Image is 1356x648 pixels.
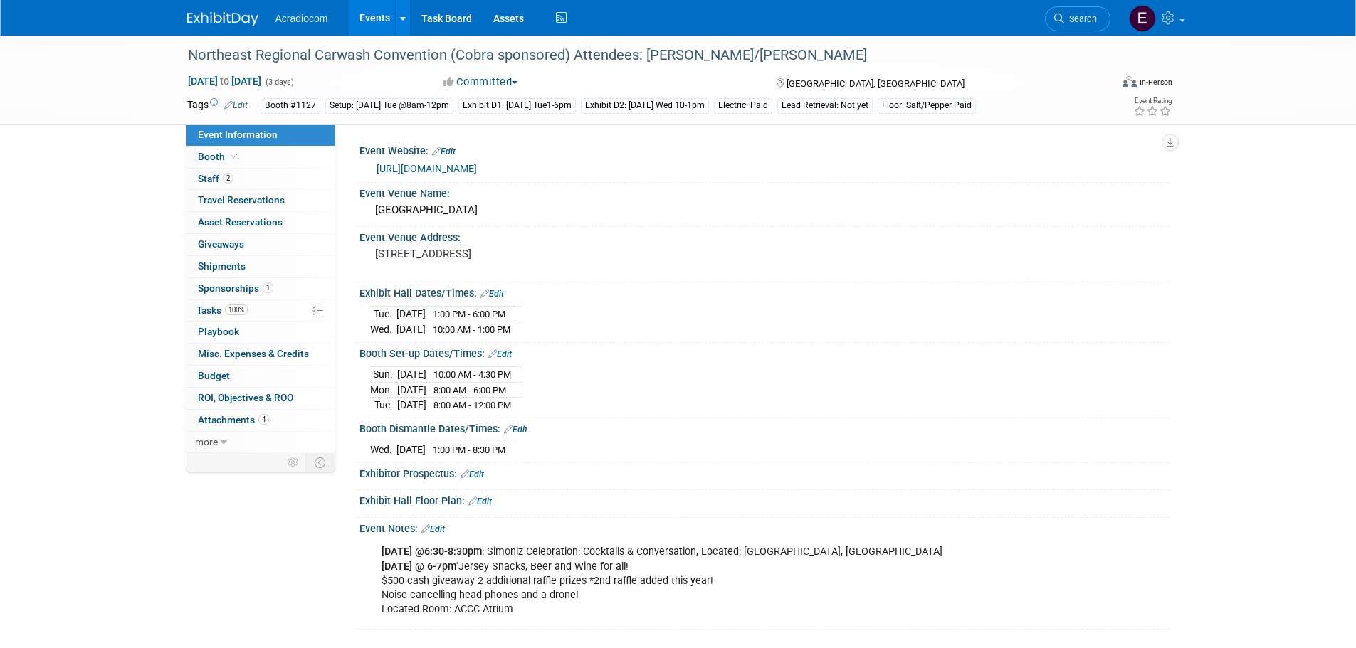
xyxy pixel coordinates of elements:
[421,524,445,534] a: Edit
[261,98,320,113] div: Booth #1127
[438,75,523,90] button: Committed
[777,98,873,113] div: Lead Retrieval: Not yet
[359,463,1170,482] div: Exhibitor Prospectus:
[1139,77,1172,87] div: In-Person
[264,78,294,87] span: (3 days)
[186,344,335,365] a: Misc. Expenses & Credits
[370,442,396,457] td: Wed.
[461,469,484,479] a: Edit
[305,453,335,472] td: Toggle Event Tabs
[186,322,335,343] a: Playbook
[359,282,1170,301] div: Exhibit Hall Dates/Times:
[186,190,335,211] a: Travel Reservations
[433,309,505,319] span: 1:00 PM - 6:00 PM
[480,289,504,299] a: Edit
[198,414,269,425] span: Attachments
[370,367,397,383] td: Sun.
[186,432,335,453] a: more
[433,445,505,455] span: 1:00 PM - 8:30 PM
[359,183,1170,201] div: Event Venue Name:
[186,234,335,255] a: Giveaways
[186,366,335,387] a: Budget
[372,538,1013,623] div: : Simoniz Celebration: Cocktails & Conversation, Located: [GEOGRAPHIC_DATA], [GEOGRAPHIC_DATA] 'J...
[186,124,335,146] a: Event Information
[433,369,511,380] span: 10:00 AM - 4:30 PM
[231,152,238,160] i: Booth reservation complete
[370,398,397,413] td: Tue.
[198,348,309,359] span: Misc. Expenses & Credits
[225,304,248,315] span: 100%
[377,163,477,174] a: [URL][DOMAIN_NAME]
[223,173,233,184] span: 2
[397,367,426,383] td: [DATE]
[196,304,248,316] span: Tasks
[218,75,231,87] span: to
[198,129,278,140] span: Event Information
[375,248,681,260] pre: [STREET_ADDRESS]
[186,212,335,233] a: Asset Reservations
[1064,14,1097,24] span: Search
[1129,5,1156,32] img: Elizabeth Martinez
[396,442,426,457] td: [DATE]
[432,147,456,156] a: Edit
[714,98,772,113] div: Electric: Paid
[359,343,1170,361] div: Booth Set-up Dates/Times:
[787,78,965,89] span: [GEOGRAPHIC_DATA], [GEOGRAPHIC_DATA]
[488,349,512,359] a: Edit
[195,436,218,447] span: more
[186,410,335,431] a: Attachments4
[581,98,709,113] div: Exhibit D2: [DATE] Wed 10-1pm
[258,414,269,425] span: 4
[198,194,285,206] span: Travel Reservations
[186,278,335,299] a: Sponsorships1
[186,388,335,409] a: ROI, Objectives & ROO
[281,453,306,472] td: Personalize Event Tab Strip
[263,282,273,293] span: 1
[397,398,426,413] td: [DATE]
[186,256,335,277] a: Shipments
[370,199,1159,221] div: [GEOGRAPHIC_DATA]
[1123,76,1137,87] img: Format-Inperson.png
[198,326,239,337] span: Playbook
[396,307,426,322] td: [DATE]
[198,151,241,162] span: Booth
[504,425,527,435] a: Edit
[396,322,426,337] td: [DATE]
[186,147,335,168] a: Booth
[183,43,1089,68] div: Northeast Regional Carwash Convention (Cobra sponsored) Attendees: [PERSON_NAME]/[PERSON_NAME]
[397,382,426,398] td: [DATE]
[198,370,230,381] span: Budget
[468,496,492,506] a: Edit
[359,140,1170,159] div: Event Website:
[186,169,335,190] a: Staff2
[198,216,283,228] span: Asset Reservations
[359,418,1170,437] div: Booth Dismantle Dates/Times:
[187,75,262,87] span: [DATE] [DATE]
[198,392,293,403] span: ROI, Objectives & ROO
[186,300,335,322] a: Tasks100%
[198,173,233,184] span: Staff
[224,100,248,110] a: Edit
[370,322,396,337] td: Wed.
[370,307,396,322] td: Tue.
[198,282,273,294] span: Sponsorships
[359,227,1170,245] div: Event Venue Address:
[433,400,511,410] span: 8:00 AM - 12:00 PM
[359,518,1170,536] div: Event Notes:
[382,546,482,558] b: [DATE] @6:30-8:30pm
[370,382,397,398] td: Mon.
[382,561,456,573] b: [DATE] @ 6-7pm
[187,97,248,114] td: Tags
[1133,97,1172,105] div: Event Rating
[359,490,1170,509] div: Exhibit Hall Floor Plan:
[187,12,258,26] img: ExhibitDay
[433,324,510,335] span: 10:00 AM - 1:00 PM
[458,98,576,113] div: Exhibit D1: [DATE] Tue1-6pm
[433,385,506,395] span: 8:00 AM - 6:00 PM
[1026,74,1173,95] div: Event Format
[198,238,244,250] span: Giveaways
[878,98,976,113] div: Floor: Salt/Pepper Paid
[275,13,328,24] span: Acradiocom
[325,98,453,113] div: Setup: [DATE] Tue @8am-12pm
[1045,6,1110,31] a: Search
